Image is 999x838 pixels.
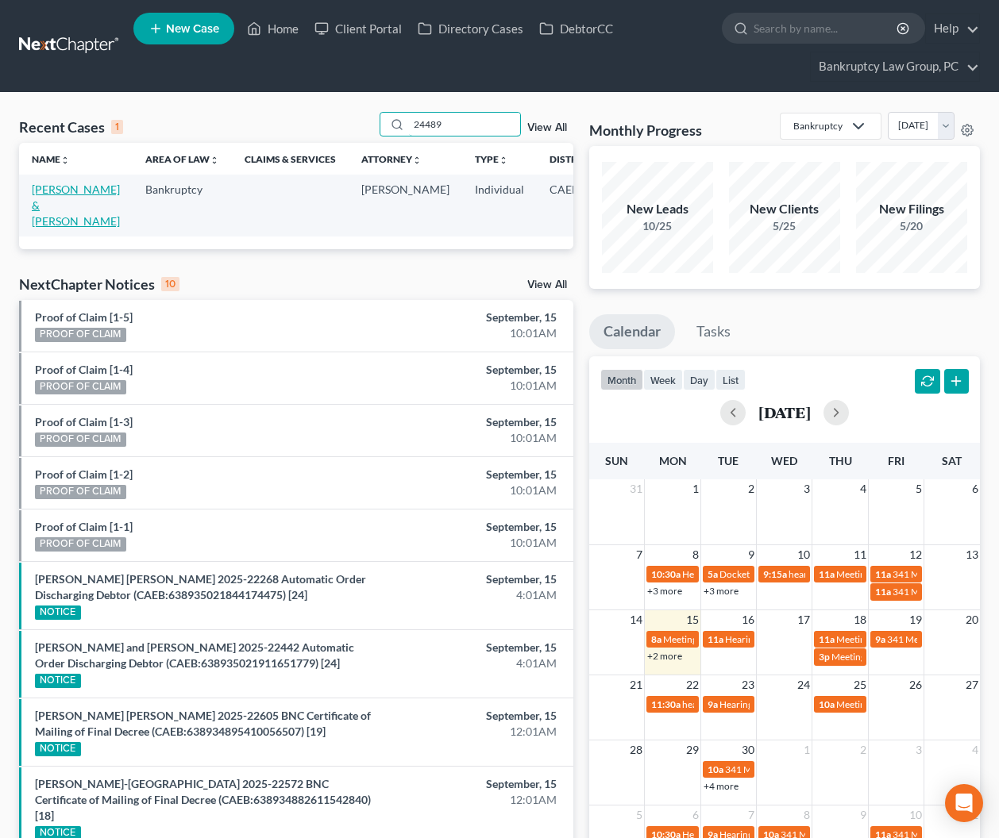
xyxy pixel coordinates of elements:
[32,153,70,165] a: Nameunfold_more
[811,52,979,81] a: Bankruptcy Law Group, PC
[600,369,643,390] button: month
[394,362,557,378] div: September, 15
[704,780,739,792] a: +4 more
[602,200,713,218] div: New Leads
[210,156,219,165] i: unfold_more
[19,117,123,136] div: Recent Cases
[349,175,462,236] td: [PERSON_NAME]
[605,454,628,467] span: Sun
[719,698,920,710] span: Hearing for [PERSON_NAME] [PERSON_NAME]
[647,585,682,597] a: +3 more
[35,363,133,376] a: Proof of Claim [1-4]
[945,784,983,822] div: Open Intercom Messenger
[161,277,179,291] div: 10
[659,454,687,467] span: Mon
[796,610,812,629] span: 17
[35,605,81,620] div: NOTICE
[361,153,422,165] a: Attorneyunfold_more
[232,143,349,175] th: Claims & Services
[32,183,120,228] a: [PERSON_NAME] & [PERSON_NAME]
[682,698,974,710] span: hearing for [PERSON_NAME] and [PERSON_NAME] [PERSON_NAME]
[740,610,756,629] span: 16
[691,545,700,564] span: 8
[35,467,133,481] a: Proof of Claim [1-2]
[964,675,980,694] span: 27
[802,740,812,759] span: 1
[719,568,938,580] span: Docket Text: for [PERSON_NAME] [PERSON_NAME]
[647,650,682,662] a: +2 more
[852,675,868,694] span: 25
[789,568,987,580] span: hearing for [PERSON_NAME] [PERSON_NAME]
[683,369,715,390] button: day
[718,454,739,467] span: Tue
[651,633,661,645] span: 8a
[35,432,126,447] div: PROOF OF CLAIM
[819,633,835,645] span: 11a
[35,674,81,688] div: NOTICE
[829,454,852,467] span: Thu
[964,545,980,564] span: 13
[908,805,924,825] span: 10
[35,415,133,429] a: Proof of Claim [1-3]
[394,535,557,551] div: 10:01AM
[802,805,812,825] span: 8
[394,309,557,325] div: September, 15
[35,742,81,756] div: NOTICE
[462,175,537,236] td: Individual
[708,568,718,580] span: 5a
[763,568,787,580] span: 9:15a
[35,328,126,342] div: PROOF OF CLAIM
[888,454,904,467] span: Fri
[394,640,557,655] div: September, 15
[35,777,371,822] a: [PERSON_NAME]-[GEOGRAPHIC_DATA] 2025-22572 BNC Certificate of Mailing of Final Decree (CAEB:63893...
[628,610,644,629] span: 14
[35,537,126,552] div: PROOF OF CLAIM
[856,200,967,218] div: New Filings
[704,585,739,597] a: +3 more
[729,218,840,234] div: 5/25
[651,568,681,580] span: 10:30a
[475,153,508,165] a: Typeunfold_more
[691,479,700,498] span: 1
[758,404,811,421] h2: [DATE]
[133,175,232,236] td: Bankruptcy
[802,479,812,498] span: 3
[942,454,962,467] span: Sat
[537,175,615,236] td: CAEB
[394,325,557,341] div: 10:01AM
[527,279,567,290] a: View All
[394,482,557,498] div: 10:01AM
[145,153,219,165] a: Area of Lawunfold_more
[589,121,702,140] h3: Monthly Progress
[908,545,924,564] span: 12
[628,479,644,498] span: 31
[858,740,868,759] span: 2
[394,655,557,671] div: 4:01AM
[394,430,557,446] div: 10:01AM
[875,586,891,598] span: 11a
[602,218,713,234] div: 10/25
[970,479,980,498] span: 6
[394,724,557,740] div: 12:01AM
[858,805,868,825] span: 9
[796,545,812,564] span: 10
[394,378,557,394] div: 10:01AM
[908,675,924,694] span: 26
[634,805,644,825] span: 5
[875,568,891,580] span: 11a
[754,13,899,43] input: Search by name...
[111,120,123,134] div: 1
[550,153,602,165] a: Districtunfold_more
[60,156,70,165] i: unfold_more
[793,119,843,133] div: Bankruptcy
[746,805,756,825] span: 7
[394,776,557,792] div: September, 15
[796,675,812,694] span: 24
[651,698,681,710] span: 11:30a
[35,380,126,394] div: PROOF OF CLAIM
[771,454,797,467] span: Wed
[725,763,962,775] span: 341 Meeting for [PERSON_NAME] and [PERSON_NAME]
[685,610,700,629] span: 15
[852,545,868,564] span: 11
[746,545,756,564] span: 9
